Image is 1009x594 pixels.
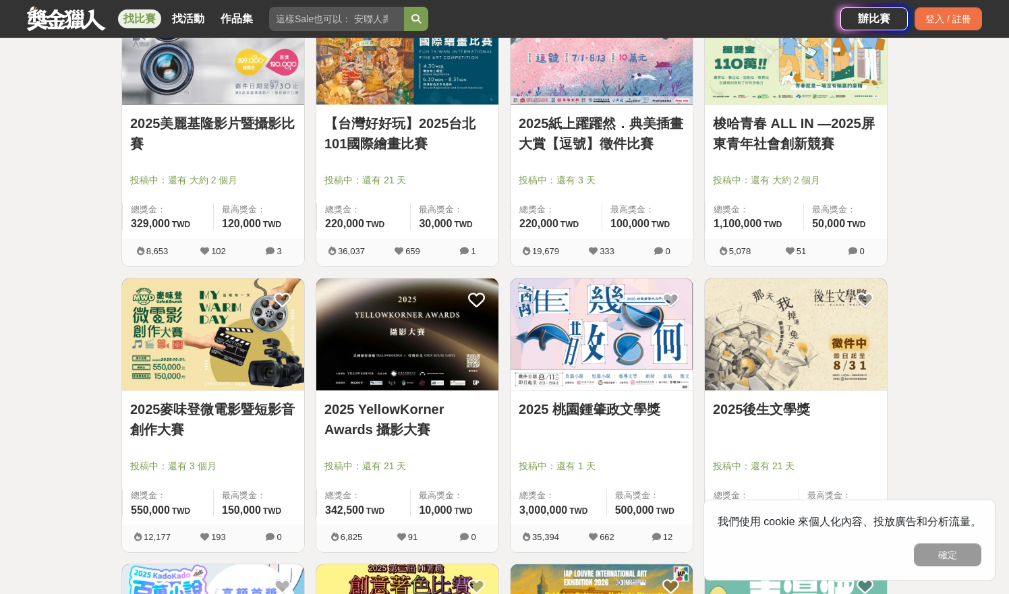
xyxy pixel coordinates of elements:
span: 3,000,000 [519,504,567,516]
span: TWD [263,506,281,516]
span: 最高獎金： [807,489,879,502]
span: 0 [471,532,475,542]
span: 總獎金： [131,203,205,216]
img: Cover Image [511,278,693,391]
span: TWD [263,220,281,229]
input: 這樣Sale也可以： 安聯人壽創意銷售法募集 [269,7,404,31]
span: 投稿中：還有 3 天 [519,173,685,187]
span: 總獎金： [325,203,402,216]
span: 91 [408,532,417,542]
span: TWD [763,220,782,229]
span: TWD [560,220,579,229]
span: 51 [797,246,806,256]
span: 6,825 [341,532,363,542]
span: 投稿中：還有 3 個月 [130,459,296,473]
span: 662 [600,532,614,542]
span: TWD [172,506,190,516]
a: 找活動 [167,9,210,28]
span: 3 [277,246,281,256]
a: 找比賽 [118,9,161,28]
span: 投稿中：還有 1 天 [519,459,685,473]
a: Cover Image [122,278,304,392]
span: 1 [471,246,475,256]
span: 總獎金： [714,203,795,216]
span: 100,000 [610,218,650,229]
img: Cover Image [316,278,498,391]
span: 投稿中：還有 21 天 [324,459,490,473]
span: 659 [405,246,420,256]
span: 50,000 [812,218,845,229]
span: 500,000 [615,504,654,516]
span: 150,000 [222,504,261,516]
span: 220,000 [325,218,364,229]
a: 2025美麗基隆影片暨攝影比賽 [130,113,296,154]
span: 最高獎金： [812,203,879,216]
span: 最高獎金： [222,489,296,502]
span: 12,177 [144,532,171,542]
a: 作品集 [215,9,258,28]
span: 最高獎金： [222,203,296,216]
span: 我們使用 cookie 來個人化內容、投放廣告和分析流量。 [718,516,981,527]
span: TWD [172,220,190,229]
img: Cover Image [705,278,887,391]
span: TWD [366,220,384,229]
span: 1,100,000 [714,218,761,229]
span: TWD [569,506,587,516]
span: 總獎金： [325,489,402,502]
span: 220,000 [519,218,558,229]
span: 總獎金： [131,489,205,502]
span: 8,653 [146,246,169,256]
span: TWD [847,220,865,229]
span: 5,078 [729,246,751,256]
span: TWD [454,506,472,516]
span: 12 [663,532,672,542]
a: 2025 YellowKorner Awards 攝影大賽 [324,399,490,440]
span: 總獎金： [519,203,594,216]
a: Cover Image [511,278,693,392]
img: Cover Image [122,278,304,391]
span: 30,000 [419,218,452,229]
span: 102 [211,246,226,256]
span: TWD [366,506,384,516]
a: Cover Image [316,278,498,392]
a: 2025後生文學獎 [713,399,879,419]
span: 投稿中：還有 大約 2 個月 [130,173,296,187]
span: TWD [652,220,670,229]
span: TWD [656,506,674,516]
span: 0 [859,246,864,256]
span: 最高獎金： [419,203,490,216]
span: 329,000 [131,218,170,229]
span: 總獎金： [519,489,598,502]
span: 投稿中：還有 21 天 [324,173,490,187]
a: 辦比賽 [840,7,908,30]
span: 120,000 [222,218,261,229]
span: 19,679 [532,246,559,256]
a: 【台灣好好玩】2025台北101國際繪畫比賽 [324,113,490,154]
span: 0 [665,246,670,256]
span: 333 [600,246,614,256]
a: 2025紙上躍躍然．典美插畫大賞【逗號】徵件比賽 [519,113,685,154]
a: Cover Image [705,278,887,392]
span: 35,394 [532,532,559,542]
span: 193 [211,532,226,542]
a: 2025麥味登微電影暨短影音創作大賽 [130,399,296,440]
a: 2025 桃園鍾肇政文學獎 [519,399,685,419]
span: 總獎金： [714,489,790,502]
span: 最高獎金： [615,489,685,502]
span: 最高獎金： [610,203,685,216]
span: 36,037 [338,246,365,256]
span: 投稿中：還有 大約 2 個月 [713,173,879,187]
span: 342,500 [325,504,364,516]
span: 10,000 [419,504,452,516]
span: 投稿中：還有 21 天 [713,459,879,473]
div: 登入 / 註冊 [915,7,982,30]
span: 最高獎金： [419,489,490,502]
a: 梭哈青春 ALL IN —2025屏東青年社會創新競賽 [713,113,879,154]
span: 0 [277,532,281,542]
span: 550,000 [131,504,170,516]
button: 確定 [914,543,981,566]
span: TWD [454,220,472,229]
